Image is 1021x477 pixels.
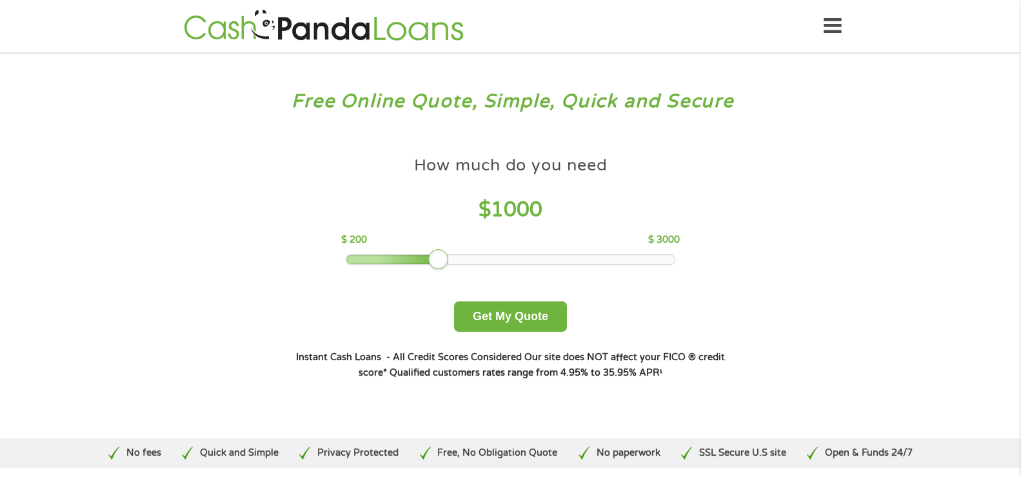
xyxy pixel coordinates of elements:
strong: Qualified customers rates range from 4.95% to 35.95% APR¹ [390,367,662,378]
button: Get My Quote [454,301,567,332]
h4: How much do you need [414,155,608,176]
p: No paperwork [597,446,660,460]
p: Privacy Protected [317,446,399,460]
h4: $ [341,197,680,223]
img: GetLoanNow Logo [180,8,468,45]
h3: Free Online Quote, Simple, Quick and Secure [37,90,984,114]
span: 1000 [491,198,542,222]
p: SSL Secure U.S site [699,446,786,460]
p: Free, No Obligation Quote [437,446,557,460]
p: Quick and Simple [200,446,279,460]
strong: Our site does NOT affect your FICO ® credit score* [359,352,725,378]
p: Open & Funds 24/7 [825,446,913,460]
p: $ 3000 [648,233,680,247]
p: No fees [126,446,161,460]
strong: Instant Cash Loans - All Credit Scores Considered [296,352,522,363]
p: $ 200 [341,233,367,247]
